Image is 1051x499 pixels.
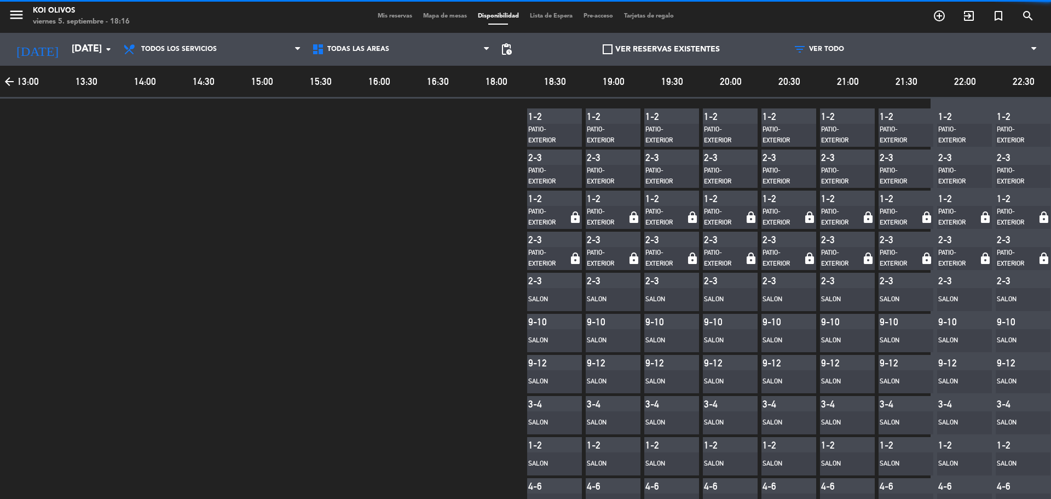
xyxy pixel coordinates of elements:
[472,13,524,19] span: Disponibilidad
[645,439,673,451] div: 1-2
[917,252,933,265] i: lock
[704,234,731,245] div: 2-3
[141,45,217,53] span: Todos los servicios
[880,294,918,305] div: SALON
[619,13,679,19] span: Tarjetas de regalo
[763,398,790,410] div: 3-4
[997,294,1035,305] div: SALON
[351,73,407,89] span: 16:00
[938,207,976,228] div: PATIO- EXTERIOR
[528,193,556,204] div: 1-2
[645,417,684,428] div: SALON
[587,207,625,228] div: PATIO- EXTERIOR
[566,211,582,224] i: lock
[527,73,582,89] span: 18:30
[683,211,699,224] i: lock
[587,111,614,122] div: 1-2
[821,417,859,428] div: SALON
[528,480,556,492] div: 4-6
[938,316,966,328] div: 9-10
[800,211,816,224] i: lock
[938,357,966,369] div: 9-12
[938,294,977,305] div: SALON
[992,9,1005,22] i: turned_in_not
[763,248,800,269] div: PATIO- EXTERIOR
[587,316,614,328] div: 9-10
[644,73,700,89] span: 19:30
[880,234,907,245] div: 2-3
[962,9,975,22] i: exit_to_app
[880,335,918,346] div: SALON
[976,252,992,265] i: lock
[469,73,524,89] span: 18:00
[938,248,976,269] div: PATIO- EXTERIOR
[821,152,848,163] div: 2-3
[704,111,731,122] div: 1-2
[880,398,907,410] div: 3-4
[821,458,859,469] div: SALON
[587,398,614,410] div: 3-4
[809,45,844,53] span: VER TODO
[742,211,758,224] i: lock
[997,165,1035,187] div: PATIO- EXTERIOR
[704,152,731,163] div: 2-3
[587,439,614,451] div: 1-2
[33,16,130,27] div: viernes 5. septiembre - 18:16
[997,207,1035,228] div: PATIO- EXTERIOR
[645,111,673,122] div: 1-2
[997,111,1024,122] div: 1-2
[763,165,801,187] div: PATIO- EXTERIOR
[880,275,907,286] div: 2-3
[763,417,801,428] div: SALON
[587,275,614,286] div: 2-3
[821,275,848,286] div: 2-3
[704,248,742,269] div: PATIO- EXTERIOR
[997,193,1024,204] div: 1-2
[587,165,625,187] div: PATIO- EXTERIOR
[880,357,907,369] div: 9-12
[645,376,684,387] div: SALON
[820,73,875,89] span: 21:00
[859,211,875,224] i: lock
[763,376,801,387] div: SALON
[704,480,731,492] div: 4-6
[763,234,790,245] div: 2-3
[587,294,625,305] div: SALON
[821,357,848,369] div: 9-12
[880,124,918,146] div: PATIO- EXTERIOR
[704,207,742,228] div: PATIO- EXTERIOR
[587,152,614,163] div: 2-3
[821,193,848,204] div: 1-2
[528,124,567,146] div: PATIO- EXTERIOR
[880,316,907,328] div: 9-10
[821,111,848,122] div: 1-2
[763,193,790,204] div: 1-2
[234,73,290,89] span: 15:00
[410,73,465,89] span: 16:30
[763,480,790,492] div: 4-6
[645,207,683,228] div: PATIO- EXTERIOR
[703,73,758,89] span: 20:00
[645,165,684,187] div: PATIO- EXTERIOR
[821,124,859,146] div: PATIO- EXTERIOR
[761,73,817,89] span: 20:30
[528,458,567,469] div: SALON
[645,398,673,410] div: 3-4
[976,211,992,224] i: lock
[293,73,348,89] span: 15:30
[645,458,684,469] div: SALON
[821,316,848,328] div: 9-10
[800,252,816,265] i: lock
[997,275,1024,286] div: 2-3
[859,252,875,265] i: lock
[938,165,977,187] div: PATIO- EXTERIOR
[880,165,918,187] div: PATIO- EXTERIOR
[528,111,556,122] div: 1-2
[997,376,1035,387] div: SALON
[821,398,848,410] div: 3-4
[821,248,859,269] div: PATIO- EXTERIOR
[880,376,918,387] div: SALON
[603,43,720,56] label: VER RESERVAS EXISTENTES
[880,111,907,122] div: 1-2
[704,376,742,387] div: SALON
